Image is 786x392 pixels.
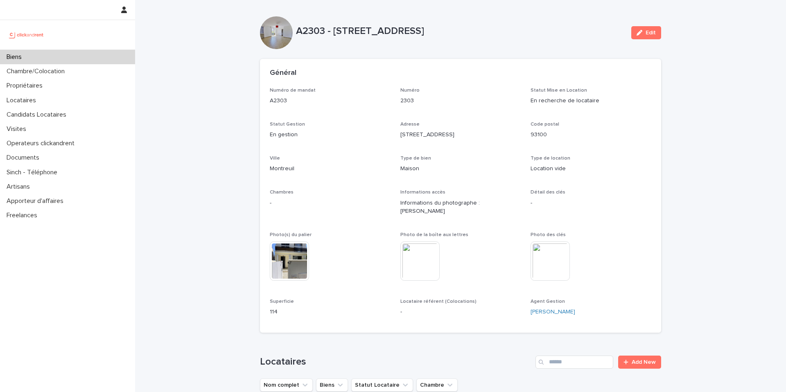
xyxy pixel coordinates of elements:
p: [STREET_ADDRESS] [400,131,521,139]
p: A2303 - [STREET_ADDRESS] [296,25,625,37]
span: Statut Gestion [270,122,305,127]
p: Candidats Locataires [3,111,73,119]
button: Statut Locataire [351,378,413,392]
span: Numéro [400,88,420,93]
span: Photo des clés [531,232,566,237]
span: Chambres [270,190,294,195]
p: - [531,199,651,207]
p: 93100 [531,131,651,139]
p: A2303 [270,97,391,105]
span: Numéro de mandat [270,88,316,93]
p: Informations du photographe : [PERSON_NAME] [400,199,521,216]
span: Ville [270,156,280,161]
span: Adresse [400,122,420,127]
h2: Général [270,69,296,78]
span: Locataire référent (Colocations) [400,299,477,304]
span: Type de location [531,156,570,161]
span: Edit [646,30,656,36]
p: Freelances [3,212,44,219]
p: Sinch - Téléphone [3,169,64,176]
p: Documents [3,154,46,162]
input: Search [535,356,613,369]
span: Add New [632,359,656,365]
p: Visites [3,125,33,133]
p: Operateurs clickandrent [3,140,81,147]
button: Edit [631,26,661,39]
a: Add New [618,356,661,369]
p: 2303 [400,97,521,105]
p: Artisans [3,183,36,191]
span: Informations accès [400,190,445,195]
span: Photo(s) du palier [270,232,312,237]
a: [PERSON_NAME] [531,308,575,316]
p: En gestion [270,131,391,139]
p: 114 [270,308,391,316]
span: Type de bien [400,156,431,161]
button: Biens [316,378,348,392]
h1: Locataires [260,356,532,368]
span: Photo de la boîte aux lettres [400,232,468,237]
button: Chambre [416,378,458,392]
span: Détail des clés [531,190,565,195]
p: Location vide [531,164,651,173]
button: Nom complet [260,378,313,392]
p: Propriétaires [3,82,49,90]
p: Chambre/Colocation [3,68,71,75]
p: Biens [3,53,28,61]
p: Apporteur d'affaires [3,197,70,205]
p: En recherche de locataire [531,97,651,105]
p: Montreuil [270,164,391,173]
span: Superficie [270,299,294,304]
p: Maison [400,164,521,173]
img: UCB0brd3T0yccxBKYDjQ [7,27,46,43]
span: Statut Mise en Location [531,88,587,93]
p: Locataires [3,97,43,104]
p: - [270,199,391,207]
span: Code postal [531,122,559,127]
span: Agent Gestion [531,299,565,304]
p: - [400,308,521,316]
